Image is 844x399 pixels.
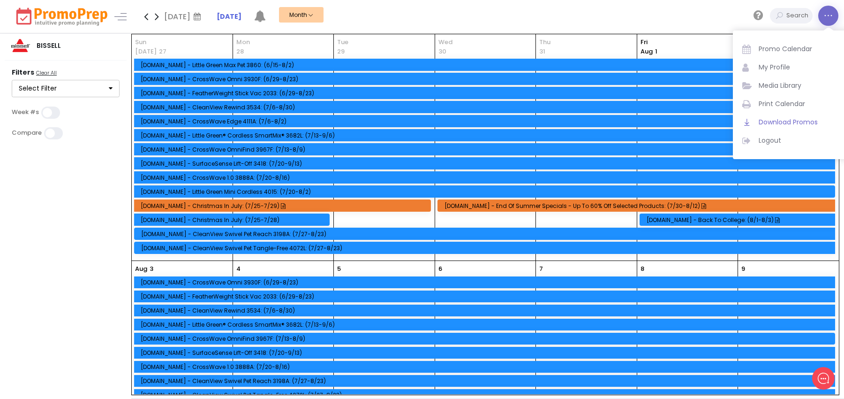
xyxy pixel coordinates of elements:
span: New conversation [60,100,113,107]
h2: What can we do to help? [14,62,173,77]
div: [DOMAIN_NAME] - Christmas in July: (7/25-7/28) [141,216,326,223]
h1: Hello [PERSON_NAME]! [14,46,173,61]
p: 8 [641,264,644,274]
div: [DOMAIN_NAME] - CleanView Swivel Pet Tangle-Free 4072L: (7/27-8/23) [141,391,831,399]
p: 29 [337,47,345,56]
p: 1 [641,47,657,56]
img: bissell.png [11,36,30,55]
p: 31 [539,47,545,56]
label: Week #s [12,108,39,116]
div: [DOMAIN_NAME] - FeatherWeight Stick Vac 2033: (6/29-8/23) [141,90,831,97]
span: Logout [759,136,838,146]
div: [DOMAIN_NAME] - Little Green Max Pet 3860: (6/15-8/2) [141,61,831,69]
span: My Profile [759,62,838,72]
div: [DOMAIN_NAME] - CleanView Rewind 3534: (7/6-8/30) [141,307,831,314]
input: Search [784,8,813,23]
div: [DOMAIN_NAME] - Little Green® Cordless SmartMix® 3682L: (7/13-9/6) [141,321,831,328]
div: [DOMAIN_NAME] - CrossWave 1.0 3888A: (7/20-8/16) [141,363,831,370]
div: [DOMAIN_NAME] - CrossWave OmniFind 3967F: (7/13-8/9) [141,146,831,153]
a: [DATE] [217,12,241,22]
p: 3 [150,264,153,274]
div: [DOMAIN_NAME] - Christmas In July: (7/25-7/29) [141,202,427,209]
div: [DOMAIN_NAME] - Little Green® Cordless SmartMix® 3682L: (7/13-9/6) [141,132,831,139]
p: Aug [135,264,147,274]
strong: Filters [12,68,34,77]
div: [DOMAIN_NAME] - Little Green Mini Cordless 4015: (7/20-8/2) [141,188,831,195]
div: [DOMAIN_NAME] - CrossWave Omni 3930F: (6/29-8/23) [141,279,831,286]
span: Media Library [759,81,838,91]
p: 7 [539,264,543,274]
a: Media Library [742,77,838,95]
div: [DATE] [164,9,204,23]
p: 9 [741,264,745,274]
span: Aug [641,47,653,56]
p: 4 [236,264,241,274]
span: Thu [539,38,633,47]
div: [DOMAIN_NAME] - CrossWave Edge 4111A: (7/6-8/2) [141,118,831,125]
span: Wed [438,38,532,47]
div: [DOMAIN_NAME] - CrossWave 1.0 3888A: (7/20-8/16) [141,174,831,181]
span: Mon [236,38,330,47]
div: [DOMAIN_NAME] - CleanView Rewind 3534: (7/6-8/30) [141,104,831,111]
p: 27 [159,47,166,56]
p: 30 [438,47,446,56]
div: [DOMAIN_NAME] - End of Summer Specials - Up to 60% off Selected products: (7/30-8/12) [445,202,831,209]
p: [DATE] [135,47,157,56]
div: [DOMAIN_NAME] - SurfaceSense Lift-Off 3418: (7/20-9/13) [141,349,831,356]
button: Select Filter [12,80,120,98]
div: [DOMAIN_NAME] - CrossWave Omni 3930F: (6/29-8/23) [141,76,831,83]
p: 6 [438,264,442,274]
span: Tue [337,38,431,47]
span: We run on Gist [78,328,119,334]
label: Compare [12,129,42,137]
span: Fri [641,38,734,47]
div: [DOMAIN_NAME] - CrossWave OmniFind 3967F: (7/13-8/9) [141,335,831,342]
div: [DOMAIN_NAME] - FeatherWeight Stick Vac 2033: (6/29-8/23) [141,293,831,300]
button: Month [279,7,324,23]
span: Promo Calendar [759,44,838,54]
iframe: gist-messenger-bubble-iframe [812,367,835,390]
a: My Profile [742,58,838,77]
span: Sun [135,38,229,47]
div: BISSELL [30,41,68,51]
p: 28 [236,47,244,56]
span: Print Calendar [759,99,838,109]
button: New conversation [15,94,173,113]
div: [DOMAIN_NAME] - CleanView Swivel Pet Reach 3198A: (7/27-8/23) [141,230,831,238]
span: Download Promos [759,117,838,127]
p: 5 [337,264,341,274]
div: [DOMAIN_NAME] - CleanView Swivel Pet Reach 3198A: (7/27-8/23) [141,377,831,384]
strong: [DATE] [217,12,241,21]
div: [DOMAIN_NAME] - CleanView Swivel Pet Tangle-Free 4072L: (7/27-8/23) [141,245,831,252]
div: [DOMAIN_NAME] - SurfaceSense Lift-Off 3418: (7/20-9/13) [141,160,831,167]
a: Print Calendar [742,95,838,113]
div: [DOMAIN_NAME] - Back to College: (8/1-8/3) [647,216,832,223]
